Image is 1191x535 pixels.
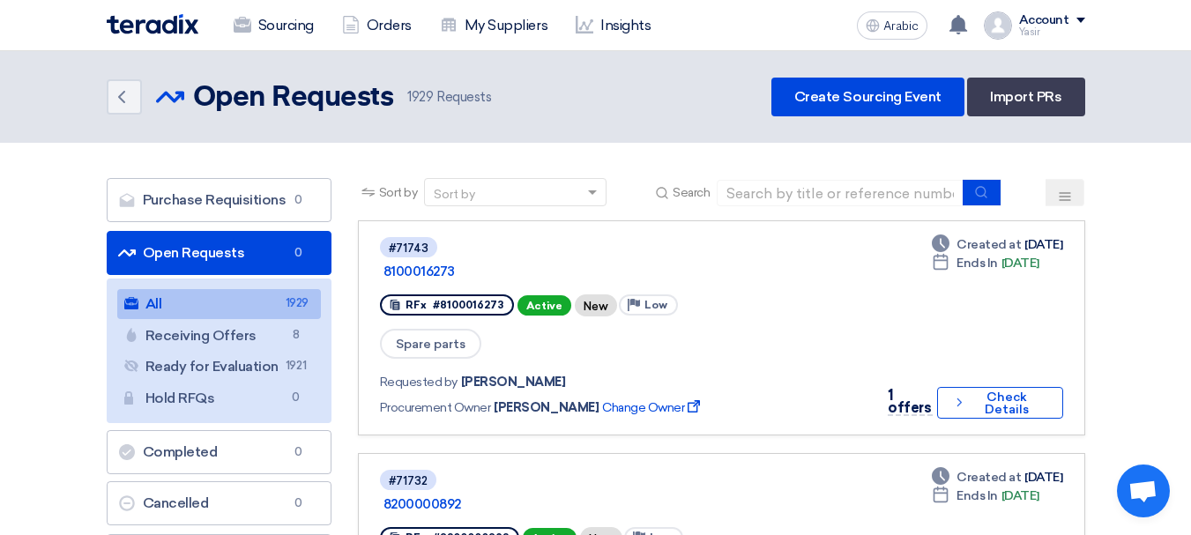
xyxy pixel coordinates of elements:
font: [PERSON_NAME] [461,375,566,390]
font: Create Sourcing Event [794,88,942,105]
a: Open Requests0 [107,231,331,275]
font: Check Details [985,390,1029,417]
font: 1 offers [888,387,931,416]
font: 1921 [286,359,306,372]
font: Sort by [434,187,475,202]
font: Purchase Requisitions [143,191,287,208]
font: Low [644,299,667,311]
font: Insights [600,17,651,33]
font: Ends In [957,256,998,271]
font: 0 [294,445,302,458]
font: New [584,300,608,313]
font: Import PRs [990,88,1061,105]
font: 8100016273 [383,264,455,279]
font: 8 [293,328,300,341]
a: Sourcing [220,6,328,45]
font: 8200000892 [383,496,461,512]
font: My Suppliers [465,17,547,33]
font: Sort by [379,185,418,200]
font: Sourcing [258,17,314,33]
font: 0 [294,193,302,206]
a: 8200000892 [383,496,824,512]
font: All [145,295,162,312]
font: #8100016273 [433,299,503,311]
a: 8100016273 [383,264,824,279]
font: Spare parts [396,337,465,352]
font: Completed [143,443,218,460]
img: Teradix logo [107,14,198,34]
font: Orders [367,17,412,33]
font: 1929 [407,89,433,105]
font: Account [1019,12,1069,27]
button: Check Details [937,387,1063,419]
font: Arabic [883,19,919,33]
a: Purchase Requisitions0 [107,178,331,222]
font: Cancelled [143,494,209,511]
a: Import PRs [967,78,1084,116]
font: [DATE] [1024,237,1062,252]
font: [DATE] [1001,256,1039,271]
font: Open Requests [143,244,245,261]
font: 0 [294,246,302,259]
div: Open chat [1117,464,1170,517]
font: Ready for Evaluation [145,358,279,375]
font: 1929 [286,296,309,309]
font: 0 [292,390,300,404]
font: [PERSON_NAME] [494,400,599,415]
font: 0 [294,496,302,509]
font: Search [673,185,710,200]
font: Yasir [1019,26,1040,38]
a: Orders [328,6,426,45]
a: Insights [562,6,665,45]
font: Receiving Offers [145,327,257,344]
font: Ends In [957,488,998,503]
font: Requested by [380,375,458,390]
a: Completed0 [107,430,331,474]
img: profile_test.png [984,11,1012,40]
font: #71743 [389,241,428,255]
font: RFx [406,299,427,311]
font: [DATE] [1001,488,1039,503]
font: Created at [957,237,1021,252]
font: Open Requests [193,84,394,112]
font: Created at [957,470,1021,485]
a: Cancelled0 [107,481,331,525]
font: Hold RFQs [145,390,215,406]
font: Change Owner [602,400,684,415]
button: Arabic [857,11,927,40]
font: [DATE] [1024,470,1062,485]
font: Requests [436,89,491,105]
font: #71732 [389,474,428,487]
font: Active [526,300,562,312]
a: My Suppliers [426,6,562,45]
input: Search by title or reference number [717,180,964,206]
font: Procurement Owner [380,400,491,415]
